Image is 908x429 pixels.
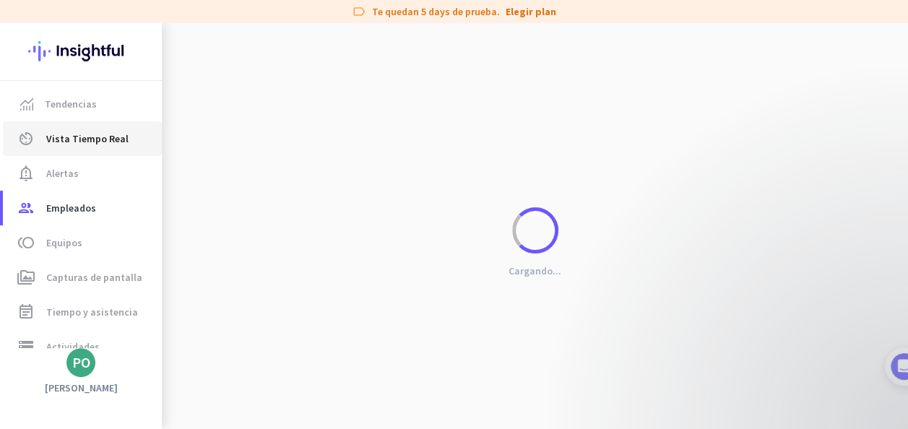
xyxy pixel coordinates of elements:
i: storage [17,338,35,355]
span: Capturas de pantalla [46,269,142,286]
p: Alrededor de 10 minutos [149,190,274,205]
p: Cargando... [509,264,561,277]
span: Tareas [234,364,271,374]
button: Mensajes [72,328,144,386]
button: Tareas [217,328,289,386]
span: Mensajes [85,364,131,374]
a: perm_mediaCapturas de pantalla [3,260,162,295]
span: Equipos [46,234,82,251]
button: Ayuda [144,328,217,386]
span: Empleados [46,199,96,217]
a: menu-itemTendencias [3,87,162,121]
a: av_timerVista Tiempo Real [3,121,162,156]
div: 1Add employees [27,246,262,269]
span: Tiempo y asistencia [46,303,138,321]
span: Inicio [22,364,49,374]
i: notification_important [17,165,35,182]
a: Elegir plan [506,4,556,19]
div: You're just a few steps away from completing the essential app setup [20,108,269,142]
i: group [17,199,35,217]
img: Insightful logo [28,23,134,79]
div: [PERSON_NAME] de Insightful [85,155,232,170]
img: Profile image for Tamara [56,151,79,174]
i: label [352,4,366,19]
img: menu-item [20,97,33,110]
span: Ayuda [165,364,196,374]
i: event_note [17,303,35,321]
span: Vista Tiempo Real [46,130,129,147]
i: toll [17,234,35,251]
a: notification_importantAlertas [3,156,162,191]
a: groupEmpleados [3,191,162,225]
div: 🎊 Welcome to Insightful! 🎊 [20,56,269,108]
h1: Tareas [119,6,173,31]
div: Add employees [56,251,245,266]
a: tollEquipos [3,225,162,260]
div: Cerrar [254,6,280,32]
div: It's time to add your employees! This is crucial since Insightful will start collecting their act... [56,275,251,336]
a: event_noteTiempo y asistencia [3,295,162,329]
i: perm_media [17,269,35,286]
a: storageActividades [3,329,162,364]
p: 4 pasos [14,190,53,205]
div: PO [72,355,90,370]
span: Alertas [46,165,79,182]
span: Tendencias [45,95,97,113]
span: Actividades [46,338,100,355]
i: av_timer [17,130,35,147]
